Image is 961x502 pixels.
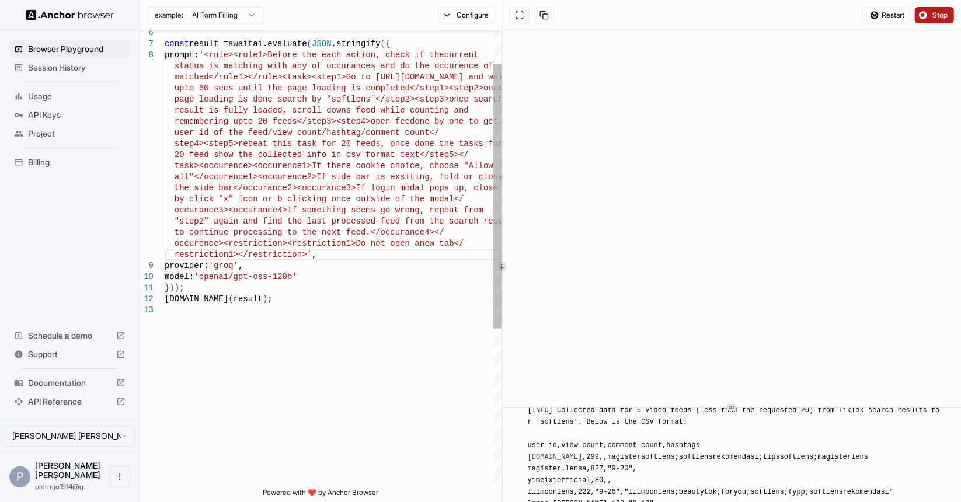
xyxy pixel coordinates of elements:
[35,482,89,491] span: pierrejo1914@gmail.com
[35,461,100,480] span: Peter Jo
[882,11,904,20] span: Restart
[438,7,495,23] button: Configure
[9,40,130,58] div: Browser Playground
[175,250,312,259] span: restriction1></restriction>'
[420,95,503,104] span: step3>once search
[420,239,464,248] span: new tab</
[9,345,130,364] div: Support
[165,272,194,281] span: model:
[28,330,112,341] span: Schedule a demo
[175,172,420,182] span: all"</occurence1><occurence2>If side bar is exsiti
[420,217,513,226] span: m the search result
[140,39,154,50] div: 7
[28,43,126,55] span: Browser Playground
[253,39,307,48] span: ai.evaluate
[381,39,385,48] span: (
[165,283,169,292] span: }
[194,272,297,281] span: 'openai/gpt-oss-120b'
[420,61,493,71] span: he occurence of
[175,72,400,82] span: matched</rule1></rule><task><step1>Go to [URL]
[155,11,183,20] span: example:
[175,228,420,237] span: to continue processing to the next feed.</occuranc
[28,90,126,102] span: Usage
[175,205,420,215] span: occurance3><occurance4>If something seems go wrong
[165,294,228,304] span: [DOMAIN_NAME]
[9,124,130,143] div: Project
[169,283,174,292] span: )
[420,83,503,93] span: step1><step2>once
[9,466,30,487] div: P
[415,117,498,126] span: one by one to get
[385,39,390,48] span: {
[420,161,493,170] span: , choose "Allow
[175,117,415,126] span: remembering upto 20 feeds</step3><step4>open feed
[179,283,184,292] span: ;
[199,50,444,60] span: '<rule><rule1>Before the each action, check if the
[420,205,483,215] span: , repeat from
[9,58,130,77] div: Session History
[175,217,420,226] span: "step2" again and find the last processed feed fro
[9,392,130,411] div: API Reference
[165,39,189,48] span: const
[332,39,381,48] span: .stringify
[238,261,243,270] span: ,
[510,7,530,23] button: Open in full screen
[9,87,130,106] div: Usage
[28,156,126,168] span: Billing
[420,172,503,182] span: ng, fold or close
[513,405,519,416] span: ​
[420,139,503,148] span: one the tasks for
[165,261,209,270] span: provider:
[420,150,469,159] span: </step5></
[165,50,199,60] span: prompt:
[267,294,272,304] span: ;
[263,294,267,304] span: )
[140,294,154,305] div: 12
[28,377,112,389] span: Documentation
[915,7,954,23] button: Stop
[28,62,126,74] span: Session History
[862,7,910,23] button: Restart
[175,95,420,104] span: page loading is done search by "softlens"</step2><
[175,139,420,148] span: step4><step5>repeat this task for 20 feeds, once d
[175,283,179,292] span: )
[9,153,130,172] div: Billing
[26,9,114,20] img: Anchor Logo
[189,39,228,48] span: result =
[28,348,112,360] span: Support
[140,271,154,283] div: 10
[175,61,420,71] span: status is matching with any of occurances and do t
[9,106,130,124] div: API Keys
[28,109,126,121] span: API Keys
[28,128,126,140] span: Project
[175,83,420,93] span: upto 60 secs until the page loading is completed</
[175,106,420,115] span: result is fully loaded, scroll downs feed while co
[420,194,464,204] span: e modal</
[420,228,444,237] span: e4></
[9,374,130,392] div: Documentation
[140,305,154,316] div: 13
[400,72,508,82] span: [DOMAIN_NAME] and wait
[209,261,238,270] span: 'groq'
[528,453,583,461] a: [DOMAIN_NAME]
[109,466,130,487] button: Open menu
[444,50,479,60] span: current
[312,250,316,259] span: ,
[175,150,420,159] span: 20 feed show the collected info in csv format text
[140,50,154,61] div: 8
[932,11,949,20] span: Stop
[228,294,233,304] span: (
[312,39,332,48] span: JSON
[175,128,420,137] span: user id of the feed/view count/hashtag/comment cou
[420,128,440,137] span: nt</
[140,260,154,271] div: 9
[420,106,469,115] span: unting and
[175,183,420,193] span: the side bar</occurance2><occurance3>If login moda
[175,239,420,248] span: occurence><restriction><restriction1>Do not open a
[175,161,420,170] span: task><occurence><occurence1>If there cookie choice
[420,183,513,193] span: l pops up, close it
[140,283,154,294] div: 11
[234,294,263,304] span: result
[263,488,378,502] span: Powered with ❤️ by Anchor Browser
[534,7,554,23] button: Copy session ID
